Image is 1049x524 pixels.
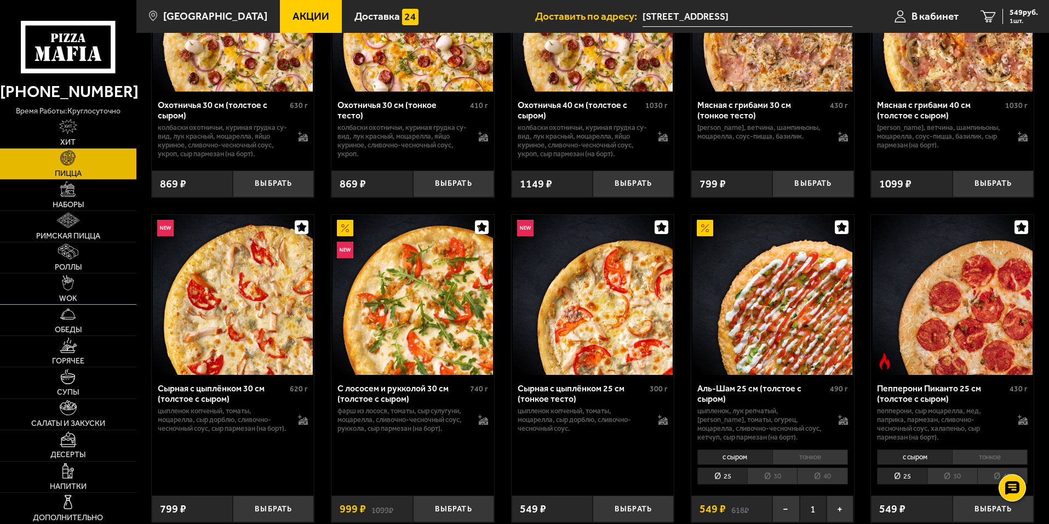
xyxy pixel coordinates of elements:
div: Охотничья 40 см (толстое с сыром) [518,100,643,121]
span: WOK [59,295,77,303]
li: с сыром [697,449,772,465]
span: 869 ₽ [160,179,186,190]
button: Выбрать [953,495,1034,522]
li: тонкое [952,449,1028,465]
span: 869 ₽ [340,179,366,190]
img: Сырная с цыплёнком 25 см (тонкое тесто) [513,215,673,375]
div: Мясная с грибами 40 см (толстое с сыром) [877,100,1002,121]
span: 740 г [470,384,488,394]
a: НовинкаСырная с цыплёнком 30 см (толстое с сыром) [152,215,314,375]
div: Аль-Шам 25 см (толстое с сыром) [697,383,827,404]
span: [GEOGRAPHIC_DATA] [163,11,267,21]
span: Пицца [55,170,82,178]
span: 1 [800,495,827,522]
s: 1099 ₽ [371,504,393,515]
span: 1030 г [1005,101,1028,110]
img: Новинка [157,220,174,236]
span: Супы [57,389,79,396]
img: Новинка [337,242,353,258]
span: 410 г [470,101,488,110]
p: пепперони, сыр Моцарелла, мед, паприка, пармезан, сливочно-чесночный соус, халапеньо, сыр пармеза... [877,407,1007,442]
button: + [827,495,853,522]
span: Хит [60,139,76,146]
span: 1099 ₽ [879,179,912,190]
p: цыпленок копченый, томаты, моцарелла, сыр дорблю, сливочно-чесночный соус, сыр пармезан (на борт). [158,407,288,433]
s: 618 ₽ [731,504,749,515]
div: Мясная с грибами 30 см (тонкое тесто) [697,100,827,121]
span: Дополнительно [33,514,103,522]
div: Сырная с цыплёнком 30 см (толстое с сыром) [158,383,288,404]
div: Охотничья 30 см (толстое с сыром) [158,100,288,121]
li: 30 [927,468,977,485]
p: колбаски охотничьи, куриная грудка су-вид, лук красный, моцарелла, яйцо куриное, сливочно-чесночн... [337,123,467,158]
button: Выбрать [233,495,314,522]
img: Новинка [517,220,534,236]
p: фарш из лосося, томаты, сыр сулугуни, моцарелла, сливочно-чесночный соус, руккола, сыр пармезан (... [337,407,467,433]
span: 1149 ₽ [520,179,552,190]
a: АкционныйНовинкаС лососем и рукколой 30 см (толстое с сыром) [331,215,494,375]
li: тонкое [772,449,848,465]
button: Выбрать [593,495,674,522]
button: Выбрать [233,170,314,197]
p: колбаски охотничьи, куриная грудка су-вид, лук красный, моцарелла, яйцо куриное, сливочно-чесночн... [518,123,647,158]
button: Выбрать [413,495,494,522]
span: Акции [293,11,329,21]
img: Акционный [337,220,353,236]
a: АкционныйАль-Шам 25 см (толстое с сыром) [691,215,854,375]
img: С лососем и рукколой 30 см (толстое с сыром) [333,215,492,375]
span: Горячее [52,357,84,365]
a: Острое блюдоПепперони Пиканто 25 см (толстое с сыром) [871,215,1034,375]
a: НовинкаСырная с цыплёнком 25 см (тонкое тесто) [512,215,674,375]
span: 630 г [290,101,308,110]
li: 25 [697,468,747,485]
span: 549 ₽ [700,504,726,515]
div: Охотничья 30 см (тонкое тесто) [337,100,467,121]
button: Выбрать [413,170,494,197]
input: Ваш адрес доставки [643,7,852,27]
img: Сырная с цыплёнком 30 см (толстое с сыром) [153,215,313,375]
button: Выбрать [953,170,1034,197]
span: Римская пицца [36,232,100,240]
span: Обеды [55,326,82,334]
span: 1 шт. [1010,18,1038,24]
li: 25 [877,468,927,485]
span: 430 г [1010,384,1028,394]
li: 40 [797,468,847,485]
img: Акционный [697,220,713,236]
span: Напитки [50,483,87,491]
span: Наборы [53,201,84,209]
div: С лососем и рукколой 30 см (толстое с сыром) [337,383,467,404]
li: 30 [747,468,797,485]
span: 490 г [830,384,848,394]
img: 15daf4d41897b9f0e9f617042186c801.svg [402,9,419,25]
button: − [772,495,799,522]
span: 799 ₽ [160,504,186,515]
img: Пепперони Пиканто 25 см (толстое с сыром) [873,215,1033,375]
div: Сырная с цыплёнком 25 см (тонкое тесто) [518,383,647,404]
li: 40 [977,468,1028,485]
span: Доставка [354,11,400,21]
span: 549 руб. [1010,9,1038,16]
span: 620 г [290,384,308,394]
span: 999 ₽ [340,504,366,515]
span: 549 ₽ [520,504,546,515]
div: Пепперони Пиканто 25 см (толстое с сыром) [877,383,1007,404]
p: цыпленок, лук репчатый, [PERSON_NAME], томаты, огурец, моцарелла, сливочно-чесночный соус, кетчуп... [697,407,827,442]
button: Выбрать [772,170,853,197]
span: 1030 г [645,101,668,110]
span: Десерты [50,451,85,459]
p: [PERSON_NAME], ветчина, шампиньоны, моцарелла, соус-пицца, базилик. [697,123,827,141]
li: с сыром [877,449,952,465]
button: Выбрать [593,170,674,197]
img: Острое блюдо [876,353,893,369]
span: Роллы [55,264,82,271]
span: 549 ₽ [879,504,905,515]
span: Салаты и закуски [31,420,105,428]
span: В кабинет [912,11,959,21]
p: цыпленок копченый, томаты, моцарелла, сыр дорблю, сливочно-чесночный соус. [518,407,647,433]
span: Доставить по адресу: [535,11,643,21]
span: 430 г [830,101,848,110]
p: [PERSON_NAME], ветчина, шампиньоны, моцарелла, соус-пицца, базилик, сыр пармезан (на борт). [877,123,1007,150]
span: 799 ₽ [700,179,726,190]
span: 300 г [650,384,668,394]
